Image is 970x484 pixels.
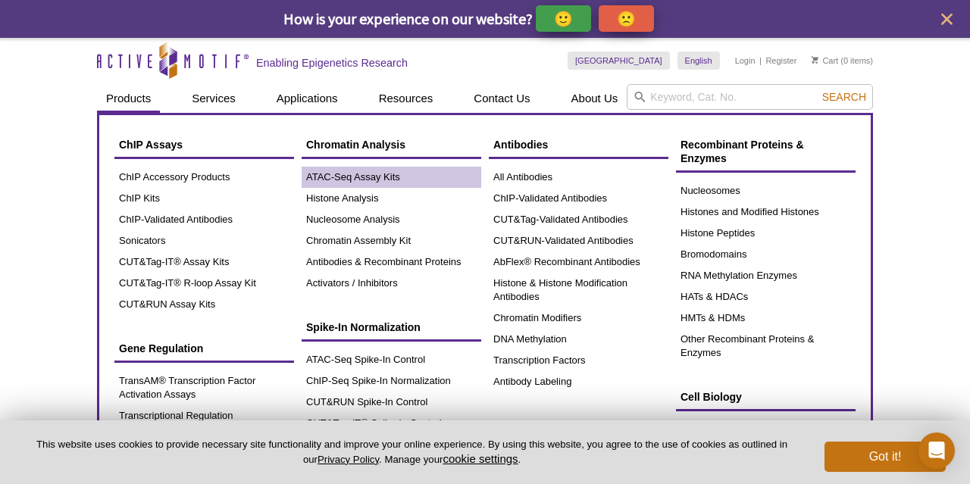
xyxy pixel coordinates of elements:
a: Histone Peptides [676,223,856,244]
a: CUT&Tag-IT® Assay Kits [114,251,294,273]
a: Bromodomains [676,244,856,265]
span: How is your experience on our website? [283,9,533,28]
a: CUT&Tag-IT® Spike-In Control [302,413,481,434]
button: Search [818,90,871,104]
a: Nucleosome Analysis [302,209,481,230]
a: GTPase Products: KRAS, NRAS, RAS [676,419,856,440]
a: Recombinant Proteins & Enzymes [676,130,856,173]
a: ATAC-Seq Assay Kits [302,167,481,188]
a: Antibody Labeling [489,371,668,392]
span: Recombinant Proteins & Enzymes [681,139,804,164]
a: Transcription Factors [489,350,668,371]
a: Cart [812,55,838,66]
a: Chromatin Assembly Kit [302,230,481,251]
a: Other Recombinant Proteins & Enzymes [676,329,856,364]
a: Antibodies & Recombinant Proteins [302,251,481,273]
a: ChIP Accessory Products [114,167,294,188]
span: Antibodies [493,139,548,151]
button: cookie settings [443,452,518,465]
a: ChIP-Seq Spike-In Normalization [302,370,481,392]
span: Cell Biology [681,391,742,403]
a: HATs & HDACs [676,286,856,308]
a: Contact Us [465,84,539,113]
a: Services [183,84,245,113]
a: DNA Methylation [489,329,668,350]
a: About Us [562,84,627,113]
a: ChIP-Validated Antibodies [114,209,294,230]
a: Register [765,55,796,66]
a: [GEOGRAPHIC_DATA] [568,52,670,70]
a: Applications [268,84,347,113]
li: | [759,52,762,70]
input: Keyword, Cat. No. [627,84,873,110]
a: Nucleosomes [676,180,856,201]
a: Activators / Inhibitors [302,273,481,294]
p: 🙁 [617,9,636,28]
a: AbFlex® Recombinant Antibodies [489,251,668,273]
a: Chromatin Modifiers [489,308,668,329]
a: Privacy Policy [318,454,379,465]
span: DNA Methylation [493,420,577,432]
a: English [677,52,720,70]
p: This website uses cookies to provide necessary site functionality and improve your online experie... [24,438,799,467]
a: ChIP Kits [114,188,294,209]
a: CUT&RUN-Validated Antibodies [489,230,668,251]
a: Cell Biology [676,383,856,411]
a: ATAC-Seq Spike-In Control [302,349,481,370]
a: Histone Analysis [302,188,481,209]
a: Resources [370,84,443,113]
a: CUT&Tag-IT® R-loop Assay Kit [114,273,294,294]
a: ChIP Assays [114,130,294,159]
h2: Enabling Epigenetics Research [256,56,408,70]
a: Products [97,84,160,113]
span: ChIP Assays [119,139,183,151]
a: DNA Methylation [489,411,668,440]
a: Antibodies [489,130,668,159]
a: Spike-In Normalization [302,313,481,342]
a: Gene Regulation [114,334,294,363]
a: ChIP-Validated Antibodies [489,188,668,209]
a: Histone & Histone Modification Antibodies [489,273,668,308]
button: Got it! [824,442,946,472]
a: Login [735,55,756,66]
a: Transcriptional Regulation [114,405,294,426]
a: TransAM® Transcription Factor Activation Assays [114,370,294,405]
a: Chromatin Analysis [302,130,481,159]
a: HMTs & HDMs [676,308,856,329]
a: RNA Methylation Enzymes [676,265,856,286]
a: CUT&RUN Assay Kits [114,294,294,315]
div: Open Intercom Messenger [918,432,955,469]
button: close [937,10,956,29]
a: All Antibodies [489,167,668,188]
span: Search [822,91,866,103]
li: (0 items) [812,52,873,70]
span: Spike-In Normalization [306,321,421,333]
span: Chromatin Analysis [306,139,405,151]
a: CUT&Tag-Validated Antibodies [489,209,668,230]
img: Your Cart [812,56,818,64]
a: Histones and Modified Histones [676,201,856,223]
span: Gene Regulation [119,342,203,354]
p: 🙂 [554,9,573,28]
a: Sonicators [114,230,294,251]
a: CUT&RUN Spike-In Control [302,392,481,413]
